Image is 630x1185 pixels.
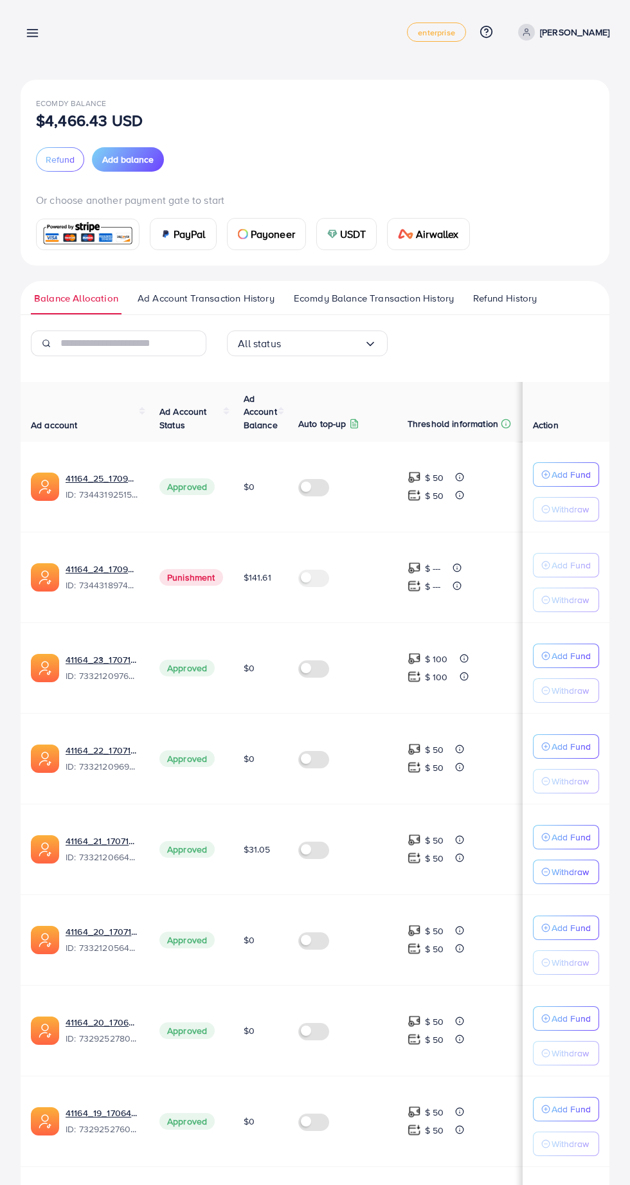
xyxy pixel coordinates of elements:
[251,226,295,242] span: Payoneer
[533,644,599,668] button: Add Fund
[408,1105,421,1119] img: top-up amount
[31,835,59,864] img: ic-ads-acc.e4c84228.svg
[425,470,444,485] p: $ 50
[552,1101,591,1117] p: Add Fund
[238,334,281,354] span: All status
[533,1006,599,1031] button: Add Fund
[244,752,255,765] span: $0
[66,472,139,485] a: 41164_25_1709982599082
[244,1115,255,1128] span: $0
[244,662,255,674] span: $0
[533,462,599,487] button: Add Fund
[425,561,441,576] p: $ ---
[66,760,139,773] span: ID: 7332120969684811778
[425,923,444,939] p: $ 50
[408,670,421,683] img: top-up amount
[66,472,139,502] div: <span class='underline'>41164_25_1709982599082</span></br>7344319251534069762
[66,851,139,864] span: ID: 7332120664427642882
[159,569,223,586] span: Punishment
[552,829,591,845] p: Add Fund
[66,669,139,682] span: ID: 7332120976240689154
[66,835,139,864] div: <span class='underline'>41164_21_1707142387585</span></br>7332120664427642882
[138,291,274,305] span: Ad Account Transaction History
[425,1105,444,1120] p: $ 50
[425,488,444,503] p: $ 50
[244,480,255,493] span: $0
[533,1097,599,1121] button: Add Fund
[46,153,75,166] span: Refund
[408,942,421,955] img: top-up amount
[408,1123,421,1137] img: top-up amount
[533,1132,599,1156] button: Withdraw
[533,419,559,431] span: Action
[36,98,106,109] span: Ecomdy Balance
[425,1032,444,1047] p: $ 50
[227,218,306,250] a: cardPayoneer
[408,851,421,865] img: top-up amount
[552,1045,589,1061] p: Withdraw
[425,651,448,667] p: $ 100
[159,841,215,858] span: Approved
[159,660,215,676] span: Approved
[31,926,59,954] img: ic-ads-acc.e4c84228.svg
[298,416,346,431] p: Auto top-up
[102,153,154,166] span: Add balance
[398,229,413,239] img: card
[408,489,421,502] img: top-up amount
[533,825,599,849] button: Add Fund
[40,221,135,248] img: card
[408,1033,421,1046] img: top-up amount
[387,218,469,250] a: cardAirwallex
[533,860,599,884] button: Withdraw
[66,925,139,955] div: <span class='underline'>41164_20_1707142368069</span></br>7332120564271874049
[159,1113,215,1130] span: Approved
[533,769,599,793] button: Withdraw
[31,1017,59,1045] img: ic-ads-acc.e4c84228.svg
[31,473,59,501] img: ic-ads-acc.e4c84228.svg
[66,1032,139,1045] span: ID: 7329252780571557890
[425,851,444,866] p: $ 50
[92,147,164,172] button: Add balance
[66,579,139,592] span: ID: 7344318974215340033
[552,1011,591,1026] p: Add Fund
[66,925,139,938] a: 41164_20_1707142368069
[66,653,139,683] div: <span class='underline'>41164_23_1707142475983</span></br>7332120976240689154
[418,28,455,37] span: enterprise
[408,833,421,847] img: top-up amount
[552,920,591,936] p: Add Fund
[533,734,599,759] button: Add Fund
[66,563,139,575] a: 41164_24_1709982576916
[66,744,139,757] a: 41164_22_1707142456408
[227,330,388,356] div: Search for option
[533,553,599,577] button: Add Fund
[408,761,421,774] img: top-up amount
[533,1041,599,1065] button: Withdraw
[244,843,271,856] span: $31.05
[159,932,215,948] span: Approved
[66,488,139,501] span: ID: 7344319251534069762
[552,864,589,880] p: Withdraw
[408,743,421,756] img: top-up amount
[408,471,421,484] img: top-up amount
[408,1015,421,1028] img: top-up amount
[36,147,84,172] button: Refund
[150,218,217,250] a: cardPayPal
[552,557,591,573] p: Add Fund
[66,744,139,773] div: <span class='underline'>41164_22_1707142456408</span></br>7332120969684811778
[407,23,466,42] a: enterprise
[552,502,589,517] p: Withdraw
[425,579,441,594] p: $ ---
[31,419,78,431] span: Ad account
[425,1014,444,1029] p: $ 50
[416,226,458,242] span: Airwallex
[425,1123,444,1138] p: $ 50
[174,226,206,242] span: PayPal
[161,229,171,239] img: card
[66,563,139,592] div: <span class='underline'>41164_24_1709982576916</span></br>7344318974215340033
[244,934,255,946] span: $0
[533,916,599,940] button: Add Fund
[244,571,271,584] span: $141.61
[552,1136,589,1152] p: Withdraw
[31,563,59,592] img: ic-ads-acc.e4c84228.svg
[66,1016,139,1029] a: 41164_20_1706474683598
